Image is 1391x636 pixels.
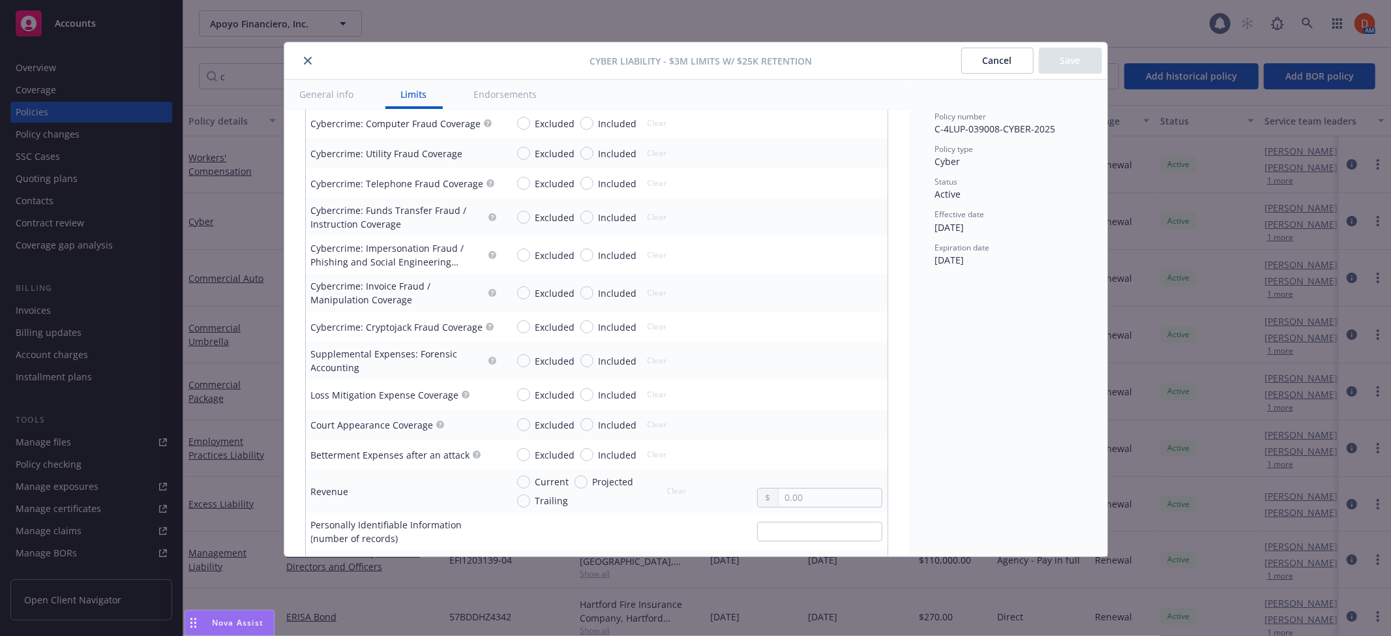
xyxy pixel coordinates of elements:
[593,475,634,489] span: Projected
[517,147,530,160] input: Excluded
[580,388,593,401] input: Included
[935,123,1056,135] span: C-4LUP-039008-CYBER-2025
[535,320,575,334] span: Excluded
[599,249,637,262] span: Included
[458,80,553,109] button: Endorsements
[311,485,349,498] div: Revenue
[517,320,530,333] input: Excluded
[284,80,370,109] button: General info
[311,117,481,130] div: Cybercrime: Computer Fraud Coverage
[599,211,637,224] span: Included
[517,494,530,507] input: Trailing
[580,211,593,224] input: Included
[311,388,459,402] div: Loss Mitigation Expense Coverage
[590,54,812,68] span: Cyber Liability - $3M Limits w/ $25K Retention
[580,320,593,333] input: Included
[517,286,530,299] input: Excluded
[599,448,637,462] span: Included
[300,53,316,68] button: close
[935,254,965,266] span: [DATE]
[535,177,575,190] span: Excluded
[935,209,985,220] span: Effective date
[517,117,530,130] input: Excluded
[599,147,637,160] span: Included
[580,177,593,190] input: Included
[311,177,484,190] div: Cybercrime: Telephone Fraud Coverage
[599,388,637,402] span: Included
[185,610,275,636] button: Nova Assist
[935,155,961,168] span: Cyber
[311,347,486,374] div: Supplemental Expenses: Forensic Accounting
[575,476,588,489] input: Projected
[580,249,593,262] input: Included
[580,147,593,160] input: Included
[311,279,486,307] div: Cybercrime: Invoice Fraud / Manipulation Coverage
[935,188,961,200] span: Active
[935,144,974,155] span: Policy type
[311,147,463,160] div: Cybercrime: Utility Fraud Coverage
[311,241,486,269] div: Cybercrime: Impersonation Fraud / Phishing and Social Engineering Coverage
[517,249,530,262] input: Excluded
[935,221,965,234] span: [DATE]
[535,448,575,462] span: Excluded
[580,418,593,431] input: Included
[535,211,575,224] span: Excluded
[580,117,593,130] input: Included
[580,354,593,367] input: Included
[517,177,530,190] input: Excluded
[935,176,958,187] span: Status
[779,489,881,507] input: 0.00
[535,117,575,130] span: Excluded
[517,418,530,431] input: Excluded
[311,204,486,231] div: Cybercrime: Funds Transfer Fraud / Instruction Coverage
[517,448,530,461] input: Excluded
[535,494,569,507] span: Trailing
[517,388,530,401] input: Excluded
[385,80,443,109] button: Limits
[599,177,637,190] span: Included
[599,320,637,334] span: Included
[599,286,637,300] span: Included
[580,448,593,461] input: Included
[535,354,575,368] span: Excluded
[935,111,987,122] span: Policy number
[535,286,575,300] span: Excluded
[311,320,483,334] div: Cybercrime: Cryptojack Fraud Coverage
[599,354,637,368] span: Included
[311,518,496,545] div: Personally Identifiable Information (number of records)
[535,147,575,160] span: Excluded
[580,286,593,299] input: Included
[535,475,569,489] span: Current
[961,48,1034,74] button: Cancel
[185,611,202,635] div: Drag to move
[311,418,434,432] div: Court Appearance Coverage
[517,354,530,367] input: Excluded
[212,617,263,628] span: Nova Assist
[935,242,990,253] span: Expiration date
[535,388,575,402] span: Excluded
[311,556,496,583] div: Personal Credit Card Information (number of records)
[517,476,530,489] input: Current
[599,117,637,130] span: Included
[311,448,470,462] div: Betterment Expenses after an attack
[599,418,637,432] span: Included
[535,249,575,262] span: Excluded
[517,211,530,224] input: Excluded
[535,418,575,432] span: Excluded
